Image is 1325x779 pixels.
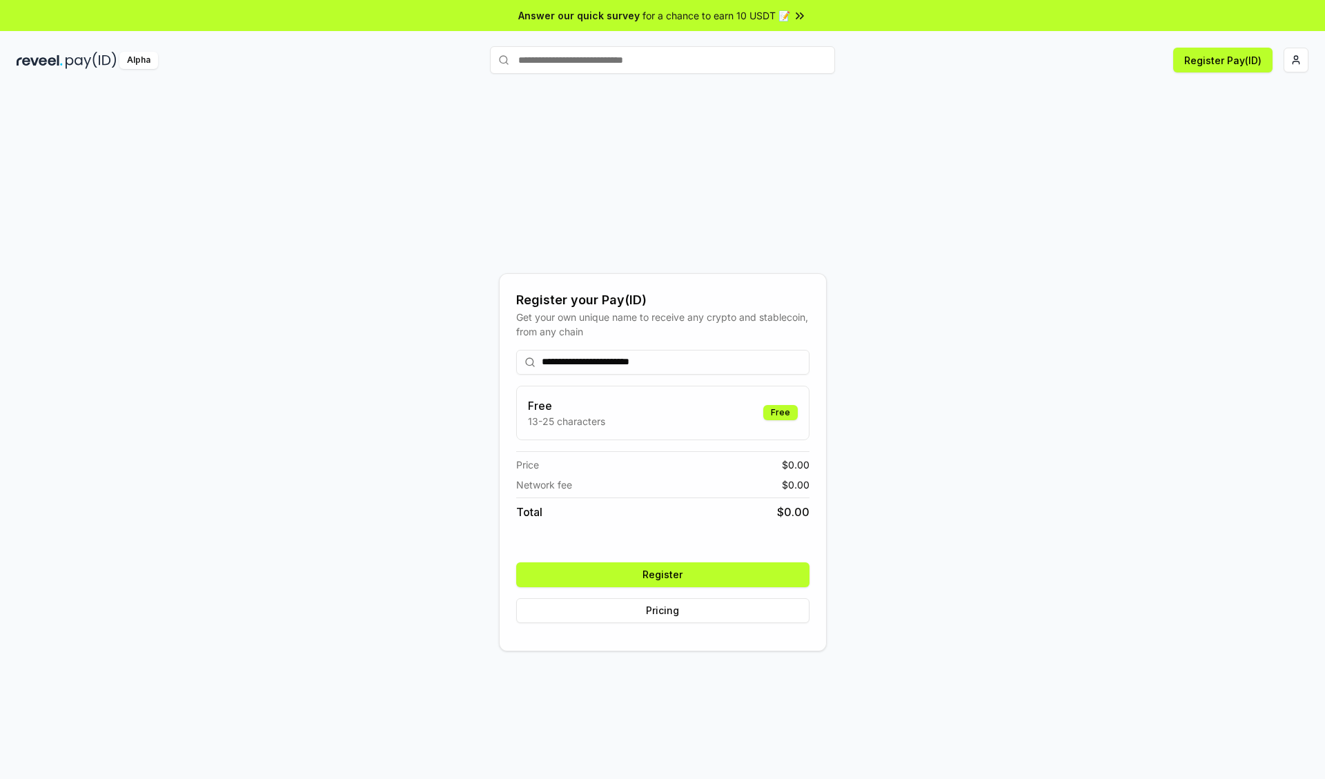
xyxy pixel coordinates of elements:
[516,457,539,472] span: Price
[516,504,542,520] span: Total
[516,477,572,492] span: Network fee
[516,562,809,587] button: Register
[516,310,809,339] div: Get your own unique name to receive any crypto and stablecoin, from any chain
[528,397,605,414] h3: Free
[642,8,790,23] span: for a chance to earn 10 USDT 📝
[119,52,158,69] div: Alpha
[518,8,640,23] span: Answer our quick survey
[782,477,809,492] span: $ 0.00
[777,504,809,520] span: $ 0.00
[17,52,63,69] img: reveel_dark
[1173,48,1273,72] button: Register Pay(ID)
[516,290,809,310] div: Register your Pay(ID)
[516,598,809,623] button: Pricing
[528,414,605,428] p: 13-25 characters
[66,52,117,69] img: pay_id
[763,405,798,420] div: Free
[782,457,809,472] span: $ 0.00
